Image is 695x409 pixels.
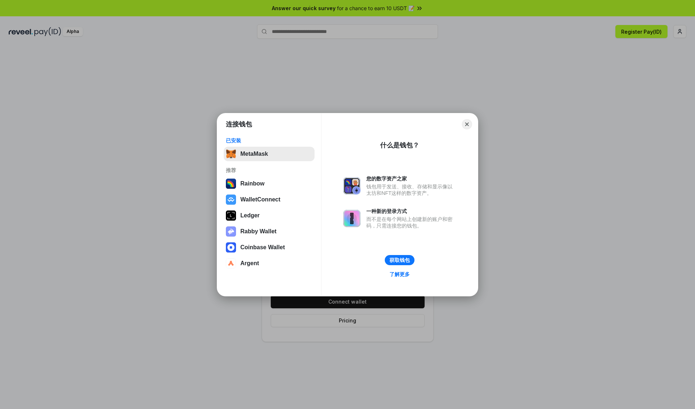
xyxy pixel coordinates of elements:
[240,196,281,203] div: WalletConnect
[462,119,472,129] button: Close
[240,151,268,157] div: MetaMask
[366,216,456,229] div: 而不是在每个网站上创建新的账户和密码，只需连接您的钱包。
[224,224,315,239] button: Rabby Wallet
[224,192,315,207] button: WalletConnect
[366,175,456,182] div: 您的数字资产之家
[226,137,312,144] div: 已安装
[240,212,260,219] div: Ledger
[226,226,236,237] img: svg+xml,%3Csvg%20xmlns%3D%22http%3A%2F%2Fwww.w3.org%2F2000%2Fsvg%22%20fill%3D%22none%22%20viewBox...
[240,260,259,267] div: Argent
[224,176,315,191] button: Rainbow
[240,228,277,235] div: Rabby Wallet
[343,177,361,195] img: svg+xml,%3Csvg%20xmlns%3D%22http%3A%2F%2Fwww.w3.org%2F2000%2Fsvg%22%20fill%3D%22none%22%20viewBox...
[224,208,315,223] button: Ledger
[226,258,236,268] img: svg+xml,%3Csvg%20width%3D%2228%22%20height%3D%2228%22%20viewBox%3D%220%200%2028%2028%22%20fill%3D...
[226,210,236,221] img: svg+xml,%3Csvg%20xmlns%3D%22http%3A%2F%2Fwww.w3.org%2F2000%2Fsvg%22%20width%3D%2228%22%20height%3...
[385,255,414,265] button: 获取钱包
[380,141,419,150] div: 什么是钱包？
[240,180,265,187] div: Rainbow
[224,256,315,271] button: Argent
[224,147,315,161] button: MetaMask
[226,195,236,205] img: svg+xml,%3Csvg%20width%3D%2228%22%20height%3D%2228%22%20viewBox%3D%220%200%2028%2028%22%20fill%3D...
[389,271,410,277] div: 了解更多
[226,242,236,253] img: svg+xml,%3Csvg%20width%3D%2228%22%20height%3D%2228%22%20viewBox%3D%220%200%2028%2028%22%20fill%3D...
[385,270,414,279] a: 了解更多
[226,179,236,189] img: svg+xml,%3Csvg%20width%3D%22120%22%20height%3D%22120%22%20viewBox%3D%220%200%20120%20120%22%20fil...
[226,167,312,174] div: 推荐
[366,208,456,214] div: 一种新的登录方式
[389,257,410,263] div: 获取钱包
[240,244,285,251] div: Coinbase Wallet
[366,183,456,196] div: 钱包用于发送、接收、存储和显示像以太坊和NFT这样的数字资产。
[226,120,252,129] h1: 连接钱包
[224,240,315,255] button: Coinbase Wallet
[343,210,361,227] img: svg+xml,%3Csvg%20xmlns%3D%22http%3A%2F%2Fwww.w3.org%2F2000%2Fsvg%22%20fill%3D%22none%22%20viewBox...
[226,149,236,159] img: svg+xml,%3Csvg%20fill%3D%22none%22%20height%3D%2233%22%20viewBox%3D%220%200%2035%2033%22%20width%...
